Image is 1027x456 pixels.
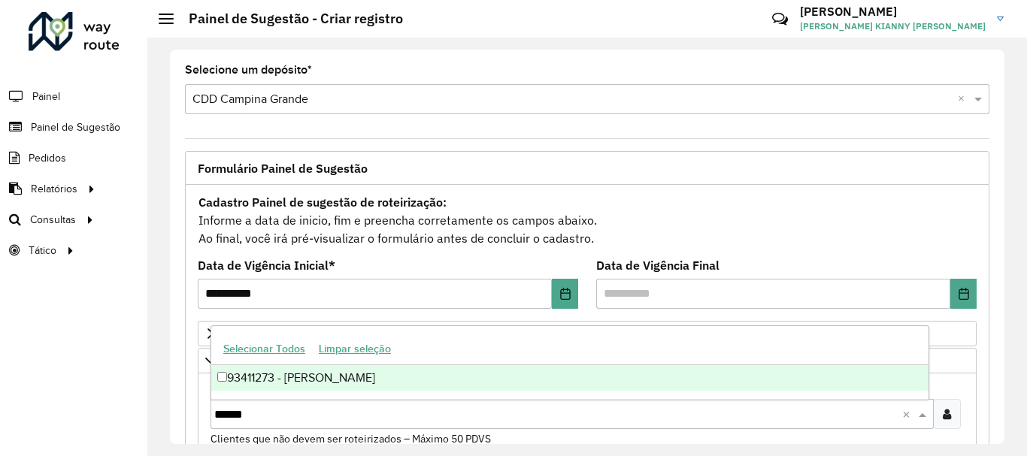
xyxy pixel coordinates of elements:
[800,20,986,33] span: [PERSON_NAME] KIANNY [PERSON_NAME]
[198,162,368,174] span: Formulário Painel de Sugestão
[198,321,977,346] a: Priorizar Cliente - Não podem ficar no buffer
[764,3,796,35] a: Contato Rápido
[552,279,578,309] button: Choose Date
[211,325,929,400] ng-dropdown-panel: Options list
[217,337,312,361] button: Selecionar Todos
[198,348,977,373] a: Preservar Cliente - Devem ficar no buffer, não roteirizar
[31,181,77,197] span: Relatórios
[30,212,76,228] span: Consultas
[312,337,398,361] button: Limpar seleção
[950,279,977,309] button: Choose Date
[211,365,929,391] div: 93411273 - [PERSON_NAME]
[211,432,491,445] small: Clientes que não devem ser roteirizados – Máximo 50 PDVS
[29,150,66,166] span: Pedidos
[198,256,335,274] label: Data de Vigência Inicial
[800,5,986,19] h3: [PERSON_NAME]
[32,89,60,104] span: Painel
[596,256,720,274] label: Data de Vigência Final
[29,243,56,258] span: Tático
[198,195,447,210] strong: Cadastro Painel de sugestão de roteirização:
[185,61,312,79] label: Selecione um depósito
[31,119,120,135] span: Painel de Sugestão
[958,90,971,108] span: Clear all
[198,192,977,248] div: Informe a data de inicio, fim e preencha corretamente os campos abaixo. Ao final, você irá pré-vi...
[902,405,915,423] span: Clear all
[174,11,403,27] h2: Painel de Sugestão - Criar registro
